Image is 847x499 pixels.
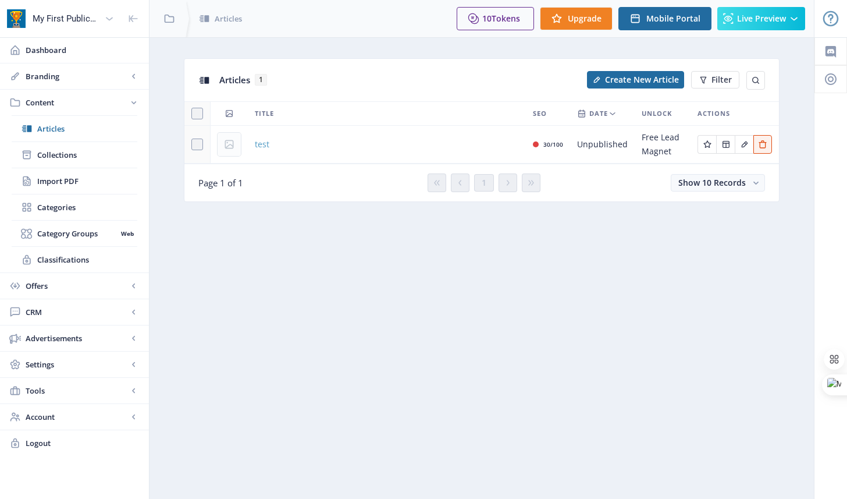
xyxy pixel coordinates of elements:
[492,13,520,24] span: Tokens
[37,228,117,239] span: Category Groups
[215,13,242,24] span: Articles
[12,116,137,141] a: Articles
[587,71,684,89] button: Create New Article
[568,14,602,23] span: Upgrade
[7,9,26,28] img: app-icon.png
[26,437,140,449] span: Logout
[255,137,269,151] a: test
[635,126,691,164] td: Free Lead Magnet
[255,107,274,121] span: Title
[716,138,735,149] a: Edit page
[474,174,494,192] button: 1
[198,177,243,189] span: Page 1 of 1
[482,178,486,187] span: 1
[697,138,716,149] a: Edit page
[26,97,128,108] span: Content
[26,70,128,82] span: Branding
[12,142,137,168] a: Collections
[26,359,128,370] span: Settings
[540,7,613,30] button: Upgrade
[37,201,137,213] span: Categories
[570,126,635,164] td: Unpublished
[580,71,684,89] a: New page
[12,168,137,194] a: Import PDF
[117,228,137,239] nb-badge: Web
[589,107,608,121] span: Date
[533,107,547,121] span: SEO
[12,221,137,246] a: Category GroupsWeb
[691,71,739,89] button: Filter
[646,14,700,23] span: Mobile Portal
[457,7,534,30] button: 10Tokens
[219,74,250,86] span: Articles
[697,107,730,121] span: Actions
[33,6,100,31] div: My First Publication
[26,332,128,344] span: Advertisements
[753,138,772,149] a: Edit page
[642,107,672,121] span: Unlock
[37,254,137,266] span: Classifications
[678,177,746,188] span: Show 10 Records
[737,14,786,23] span: Live Preview
[255,74,267,86] span: 1
[26,44,140,56] span: Dashboard
[735,138,753,149] a: Edit page
[26,280,128,292] span: Offers
[26,411,128,423] span: Account
[543,137,563,151] div: 30/100
[184,58,780,202] app-collection-view: Articles
[37,175,137,187] span: Import PDF
[37,149,137,161] span: Collections
[37,123,137,135] span: Articles
[717,7,805,30] button: Live Preview
[711,75,732,84] span: Filter
[12,194,137,220] a: Categories
[26,306,128,318] span: CRM
[671,174,765,192] button: Show 10 Records
[605,75,679,84] span: Create New Article
[12,247,137,272] a: Classifications
[618,7,711,30] button: Mobile Portal
[26,385,128,397] span: Tools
